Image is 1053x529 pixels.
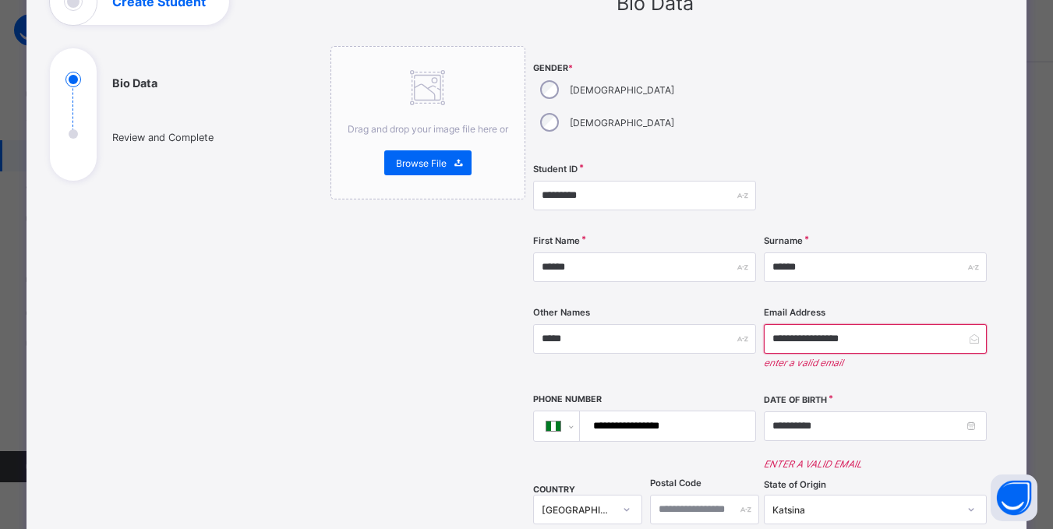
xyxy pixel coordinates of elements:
[772,504,958,516] div: Katsina
[348,123,508,135] span: Drag and drop your image file here or
[764,307,825,318] label: Email Address
[570,117,674,129] label: [DEMOGRAPHIC_DATA]
[533,394,602,404] label: Phone Number
[330,46,525,199] div: Drag and drop your image file here orBrowse File
[570,84,674,96] label: [DEMOGRAPHIC_DATA]
[650,478,701,488] label: Postal Code
[533,235,580,246] label: First Name
[764,357,987,369] em: enter a valid email
[764,395,827,405] label: Date of Birth
[542,504,613,516] div: [GEOGRAPHIC_DATA]
[764,479,826,490] span: State of Origin
[533,63,756,73] span: Gender
[533,307,590,318] label: Other Names
[991,474,1037,521] button: Open asap
[533,164,578,175] label: Student ID
[764,235,803,246] label: Surname
[764,458,862,470] span: enter a valid email
[533,485,575,495] span: COUNTRY
[396,157,447,169] span: Browse File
